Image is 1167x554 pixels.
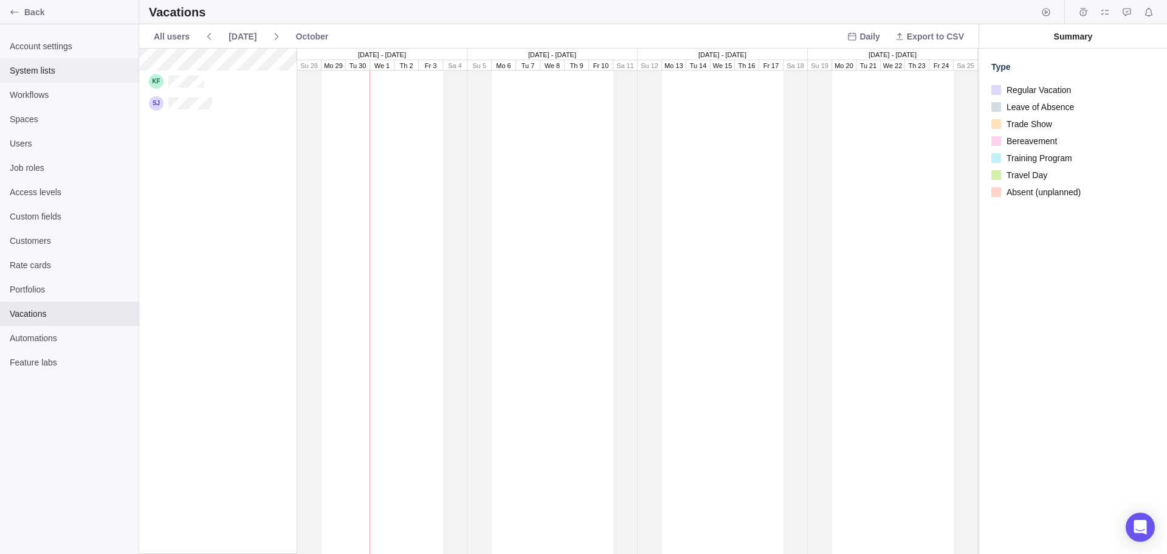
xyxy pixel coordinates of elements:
span: We 22 [883,60,903,71]
span: Customers [10,235,129,247]
div: grid [139,71,297,554]
span: Back [24,6,134,18]
a: Time logs [1075,9,1092,19]
span: Mo 29 [324,60,343,71]
span: Tu 30 [349,60,367,71]
span: Th 9 [570,60,583,71]
span: Export to CSV [907,30,964,43]
span: Fr 10 [593,60,609,71]
span: Fr 17 [763,60,779,71]
div: grid [297,49,979,80]
span: Bereavement [1001,133,1057,150]
span: Portfolios [10,283,129,296]
span: [DATE] [224,28,261,45]
span: Sa 11 [616,60,634,71]
span: Custom fields [10,210,129,223]
a: My assignments [1096,9,1114,19]
span: Vacations [10,308,129,320]
span: Approval requests [1118,4,1135,21]
span: Th 23 [908,60,925,71]
div: Bereavement [991,133,1155,150]
div: Regular Vacation [991,81,1155,99]
span: Time logs [1075,4,1092,21]
span: [DATE] - [DATE] [698,49,746,60]
span: Su 19 [811,60,828,71]
span: Su 12 [641,60,658,71]
span: Sa 4 [448,60,462,71]
span: Daily [859,30,880,43]
span: Regular Vacation [1001,81,1071,99]
span: Access levels [10,186,129,198]
span: Th 16 [738,60,755,71]
span: Feature labs [10,356,129,369]
span: All users [149,28,194,45]
div: Type [991,61,1155,73]
div: grid [139,49,297,71]
span: Rate cards [10,259,129,271]
div: Absent (unplanned) [991,184,1155,201]
span: Sa 25 [957,60,974,71]
span: Tu 14 [690,60,707,71]
span: [DATE] - [DATE] [528,49,576,60]
div: Leave of Absence [991,99,1155,116]
span: Daily [842,28,884,45]
div: Training Program [991,150,1155,167]
span: [DATE] - [DATE] [869,49,917,60]
span: Export to CSV [890,28,969,45]
span: All users [154,30,190,43]
span: Automations [10,332,129,344]
a: Approval requests [1118,9,1135,19]
span: Account settings [10,40,129,52]
span: We 1 [374,60,390,71]
span: My assignments [1096,4,1114,21]
span: Su 5 [472,60,486,71]
span: Training Program [1001,150,1072,167]
span: We 15 [713,60,732,71]
span: Fr 3 [425,60,437,71]
span: Absent (unplanned) [1001,184,1081,201]
span: Tu 21 [860,60,877,71]
span: Fr 24 [934,60,949,71]
span: Trade Show [1001,116,1052,133]
span: Users [10,137,129,150]
span: We 8 [545,60,560,71]
span: Notifications [1140,4,1157,21]
span: Job roles [10,162,129,174]
span: Su 28 [300,60,318,71]
div: Open Intercom Messenger [1126,513,1155,542]
span: Tu 7 [522,60,535,71]
span: Mo 13 [664,60,683,71]
div: Trade Show [991,116,1155,133]
span: [DATE] [229,30,256,43]
span: Mo 6 [496,60,511,71]
span: Spaces [10,113,129,125]
span: Sa 18 [787,60,804,71]
span: Start timer [1038,4,1055,21]
span: Th 2 [399,60,413,71]
span: System lists [10,64,129,77]
div: grid [297,71,979,554]
div: Summary [989,30,1157,43]
h2: Vacations [149,4,205,21]
a: Notifications [1140,9,1157,19]
span: Mo 20 [835,60,853,71]
span: [DATE] - [DATE] [358,49,406,60]
span: Travel Day [1001,167,1047,184]
span: Leave of Absence [1001,99,1074,116]
div: Travel Day [991,167,1155,184]
span: Workflows [10,89,129,101]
